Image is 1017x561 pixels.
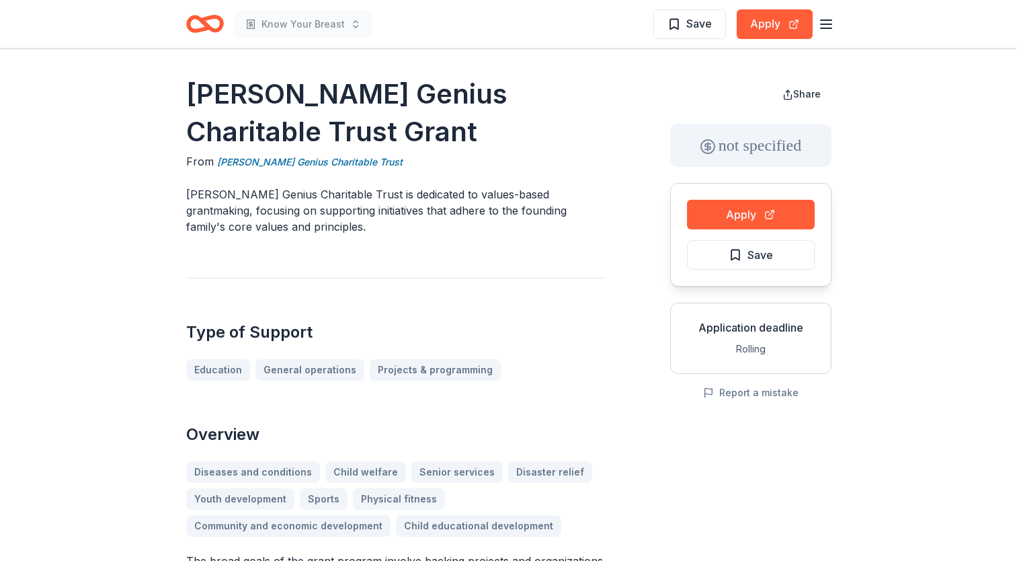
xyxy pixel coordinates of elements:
span: Save [747,246,773,264]
button: Report a mistake [703,385,799,401]
a: Home [186,8,224,40]
a: General operations [255,359,364,381]
p: [PERSON_NAME] Genius Charitable Trust is dedicated to values-based grantmaking, focusing on suppo... [186,186,606,235]
h2: Overview [186,424,606,445]
a: Projects & programming [370,359,501,381]
button: Know Your Breast [235,11,372,38]
div: not specified [670,124,831,167]
a: Education [186,359,250,381]
div: Rolling [682,341,820,357]
button: Apply [737,9,813,39]
span: Know Your Breast [261,16,345,32]
a: [PERSON_NAME] Genius Charitable Trust [217,154,403,170]
span: Save [686,15,712,32]
h2: Type of Support [186,322,606,343]
span: Share [793,88,821,100]
div: From [186,153,606,170]
h1: [PERSON_NAME] Genius Charitable Trust Grant [186,75,606,151]
button: Save [653,9,726,39]
button: Share [772,81,831,108]
div: Application deadline [682,320,820,336]
button: Save [687,240,815,270]
button: Apply [687,200,815,229]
